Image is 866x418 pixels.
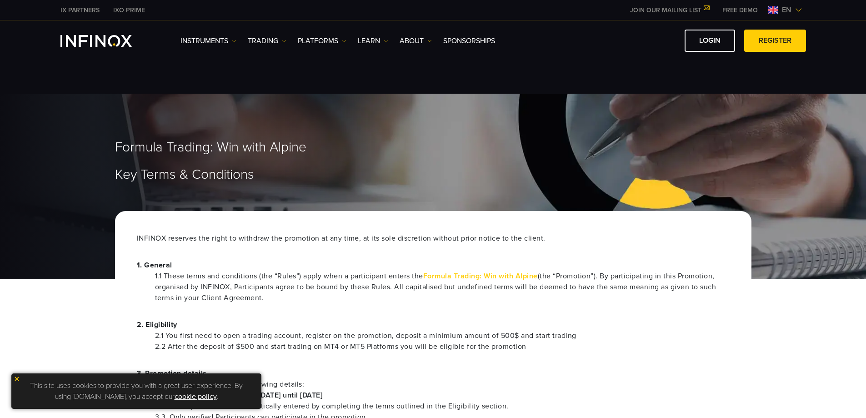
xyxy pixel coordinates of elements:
li: 3.2. Participants will be automatically entered by completing the terms outlined in the Eligibili... [155,401,730,412]
h1: Key Terms & Conditions [115,167,751,182]
a: ABOUT [400,35,432,46]
a: REGISTER [744,30,806,52]
strong: [DATE] until [DATE] [259,391,323,400]
a: Formula Trading: Win with Alpine [423,272,538,281]
a: PLATFORMS [298,35,346,46]
p: 2. Eligibility [137,319,730,330]
a: INFINOX [54,5,106,15]
a: SPONSORSHIPS [443,35,495,46]
span: Formula Trading: Win with Alpine [115,139,306,156]
a: LOGIN [685,30,735,52]
a: INFINOX Logo [60,35,153,47]
a: INFINOX MENU [716,5,765,15]
a: TRADING [248,35,286,46]
p: 3. Promotion details [137,368,730,390]
p: 1. General [137,260,730,271]
ul: INFINOX reserves the right to withdraw the promotion at any time, at its sole discretion without ... [137,233,730,244]
a: Learn [358,35,388,46]
a: JOIN OUR MAILING LIST [623,6,716,14]
img: yellow close icon [14,376,20,382]
li: 2.2 After the deposit of $500 and start trading on MT4 or MT5 Platforms you will be eligible for ... [155,341,730,352]
a: Instruments [180,35,236,46]
a: INFINOX [106,5,152,15]
span: en [778,5,795,15]
span: This Promotion is subject to the following details: [137,379,730,390]
li: 1.1 These terms and conditions (the “Rules”) apply when a participant enters the (the “Promotion”... [155,271,730,303]
li: 2.1 You first need to open a trading account, register on the promotion, deposit a minimium amoun... [155,330,730,341]
li: 3.1. The Promotion will start on [155,390,730,401]
p: This site uses cookies to provide you with a great user experience. By using [DOMAIN_NAME], you a... [16,378,257,404]
a: cookie policy [175,392,217,401]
